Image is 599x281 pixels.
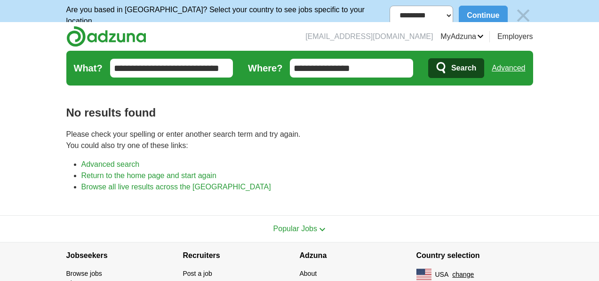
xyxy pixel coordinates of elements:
img: Adzuna logo [66,26,146,47]
a: Advanced [492,59,525,78]
a: MyAdzuna [440,31,484,42]
p: Please check your spelling or enter another search term and try again. You could also try one of ... [66,129,533,151]
img: icon_close_no_bg.svg [513,6,533,25]
label: What? [74,61,103,75]
button: Search [428,58,484,78]
a: About [300,270,317,277]
a: Browse all live results across the [GEOGRAPHIC_DATA] [81,183,271,191]
a: Browse jobs [66,270,102,277]
a: Return to the home page and start again [81,172,216,180]
li: [EMAIL_ADDRESS][DOMAIN_NAME] [305,31,433,42]
a: Advanced search [81,160,140,168]
a: Post a job [183,270,212,277]
span: Popular Jobs [273,225,317,233]
span: Search [451,59,476,78]
button: change [452,270,474,280]
a: Employers [497,31,533,42]
label: Where? [248,61,282,75]
img: US flag [416,269,431,280]
button: Continue [459,6,507,25]
span: USA [435,270,449,280]
p: Are you based in [GEOGRAPHIC_DATA]? Select your country to see jobs specific to your location. [66,4,390,27]
img: toggle icon [319,227,326,232]
h1: No results found [66,104,533,121]
h4: Country selection [416,242,533,269]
